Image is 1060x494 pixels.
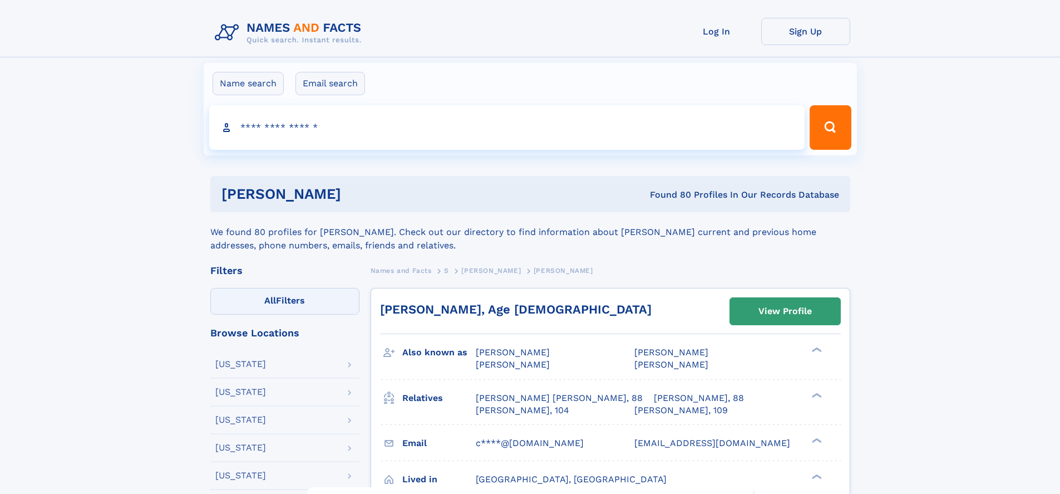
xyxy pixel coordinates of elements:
[476,474,667,485] span: [GEOGRAPHIC_DATA], [GEOGRAPHIC_DATA]
[380,302,652,316] a: [PERSON_NAME], Age [DEMOGRAPHIC_DATA]
[444,267,449,275] span: S
[215,443,266,452] div: [US_STATE]
[371,263,432,277] a: Names and Facts
[402,470,476,489] h3: Lived in
[461,267,521,275] span: [PERSON_NAME]
[295,72,365,95] label: Email search
[654,392,744,404] a: [PERSON_NAME], 88
[209,105,805,150] input: search input
[444,263,449,277] a: S
[210,18,371,48] img: Logo Names and Facts
[476,404,569,417] a: [PERSON_NAME], 104
[634,404,728,417] a: [PERSON_NAME], 109
[672,18,761,45] a: Log In
[210,212,850,252] div: We found 80 profiles for [PERSON_NAME]. Check out our directory to find information about [PERSON...
[730,298,840,325] a: View Profile
[210,266,359,276] div: Filters
[476,347,550,358] span: [PERSON_NAME]
[810,105,851,150] button: Search Button
[476,392,643,404] a: [PERSON_NAME] [PERSON_NAME], 88
[213,72,284,95] label: Name search
[634,359,708,370] span: [PERSON_NAME]
[402,343,476,362] h3: Also known as
[264,295,276,306] span: All
[215,415,266,424] div: [US_STATE]
[809,473,822,480] div: ❯
[809,346,822,354] div: ❯
[461,263,521,277] a: [PERSON_NAME]
[215,388,266,397] div: [US_STATE]
[215,471,266,480] div: [US_STATE]
[809,392,822,399] div: ❯
[758,299,812,324] div: View Profile
[402,434,476,453] h3: Email
[210,288,359,315] label: Filters
[809,437,822,444] div: ❯
[534,267,593,275] span: [PERSON_NAME]
[210,328,359,338] div: Browse Locations
[495,189,839,201] div: Found 80 Profiles In Our Records Database
[215,360,266,369] div: [US_STATE]
[476,359,550,370] span: [PERSON_NAME]
[761,18,850,45] a: Sign Up
[402,389,476,408] h3: Relatives
[221,187,496,201] h1: [PERSON_NAME]
[634,347,708,358] span: [PERSON_NAME]
[634,438,790,448] span: [EMAIL_ADDRESS][DOMAIN_NAME]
